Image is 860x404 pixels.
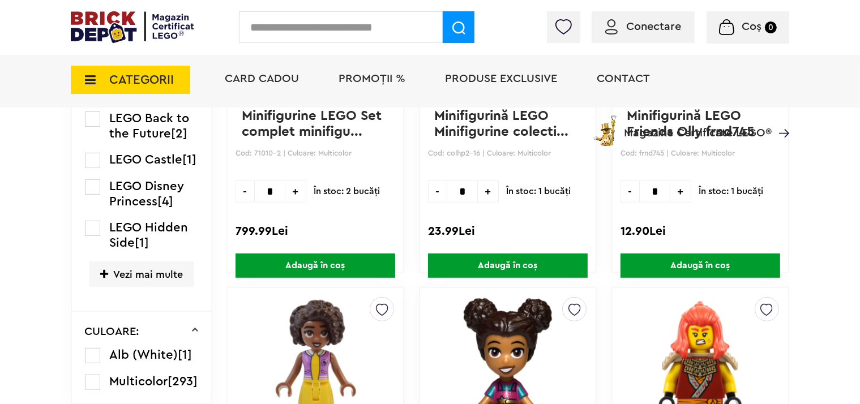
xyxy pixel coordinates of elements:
[285,180,306,203] span: +
[135,237,149,249] span: [1]
[428,224,588,239] div: 23.99Lei
[225,73,299,84] a: Card Cadou
[772,113,789,124] a: Magazine Certificate LEGO®
[110,375,168,388] span: Multicolor
[420,253,596,278] a: Adaugă în coș
[339,73,405,84] a: PROMOȚII %
[236,147,395,173] p: Cod: 71010-2 | Culoare: Multicolor
[236,224,395,239] div: 799.99Lei
[670,180,691,203] span: +
[85,326,140,337] p: CULOARE:
[742,21,761,32] span: Coș
[236,253,395,278] span: Adaugă în coș
[110,221,189,249] span: LEGO Hidden Side
[110,349,178,361] span: Alb (White)
[626,21,681,32] span: Conectare
[624,113,772,139] span: Magazine Certificate LEGO®
[158,195,174,208] span: [4]
[428,180,447,203] span: -
[506,180,571,203] span: În stoc: 1 bucăţi
[109,74,174,86] span: CATEGORII
[428,147,588,173] p: Cod: colhp2-16 | Culoare: Multicolor
[445,73,557,84] a: Produse exclusive
[168,375,198,388] span: [293]
[183,153,197,166] span: [1]
[110,180,185,208] span: LEGO Disney Princess
[621,147,780,173] p: Cod: frnd745 | Culoare: Multicolor
[89,261,194,287] span: Vezi mai multe
[621,224,780,239] div: 12.90Lei
[110,153,183,166] span: LEGO Castle
[314,180,380,203] span: În stoc: 2 bucăţi
[765,22,777,33] small: 0
[699,180,763,203] span: În stoc: 1 bucăţi
[228,253,403,278] a: Adaugă în coș
[613,253,788,278] a: Adaugă în coș
[478,180,499,203] span: +
[428,253,588,278] span: Adaugă în coș
[178,349,192,361] span: [1]
[605,21,681,32] a: Conectare
[236,180,254,203] span: -
[621,253,780,278] span: Adaugă în coș
[621,180,639,203] span: -
[597,73,650,84] a: Contact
